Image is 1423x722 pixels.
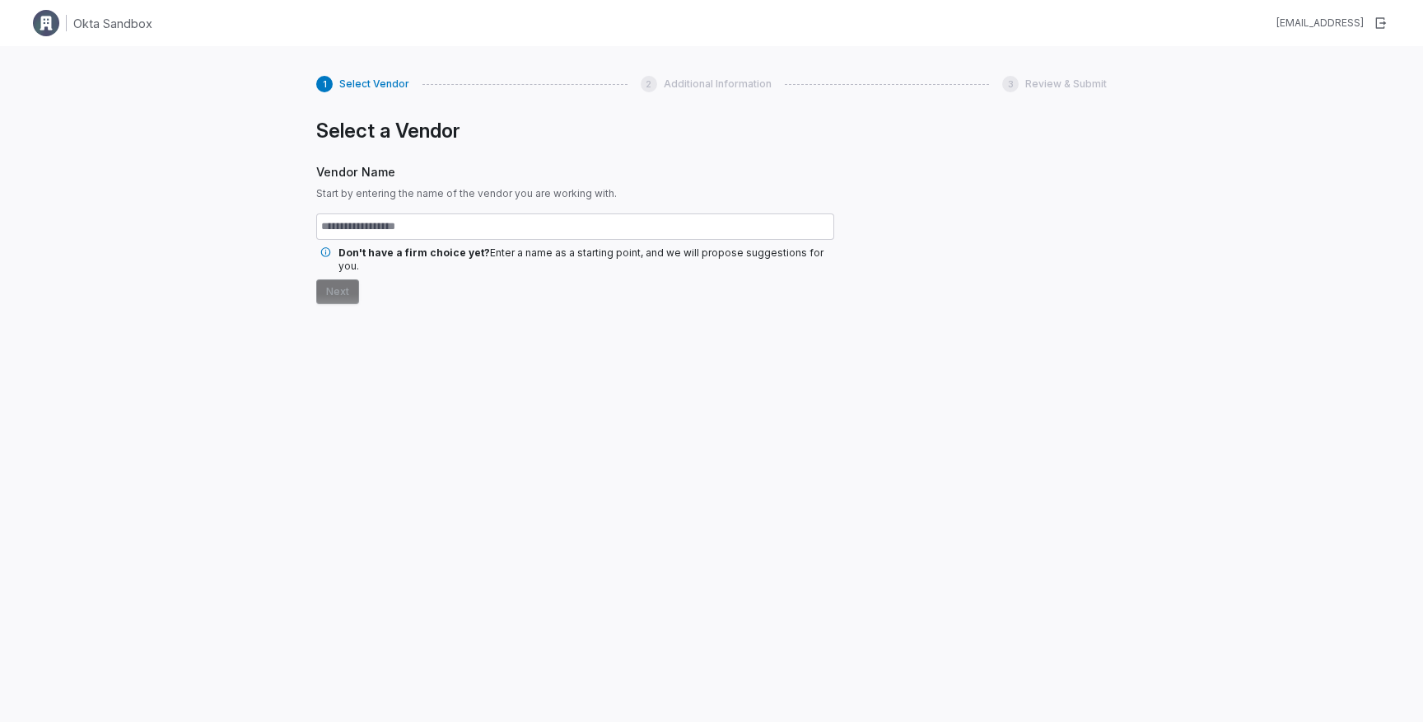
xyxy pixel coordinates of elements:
[316,76,333,92] div: 1
[316,187,834,200] span: Start by entering the name of the vendor you are working with.
[1025,77,1107,91] span: Review & Submit
[1276,16,1364,30] div: [EMAIL_ADDRESS]
[33,10,59,36] img: Clerk Logo
[338,246,490,259] span: Don't have a firm choice yet?
[73,15,152,32] h1: Okta Sandbox
[1002,76,1019,92] div: 3
[316,163,834,180] span: Vendor Name
[641,76,657,92] div: 2
[664,77,772,91] span: Additional Information
[316,119,834,143] h1: Select a Vendor
[339,77,409,91] span: Select Vendor
[338,246,823,272] span: Enter a name as a starting point, and we will propose suggestions for you.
